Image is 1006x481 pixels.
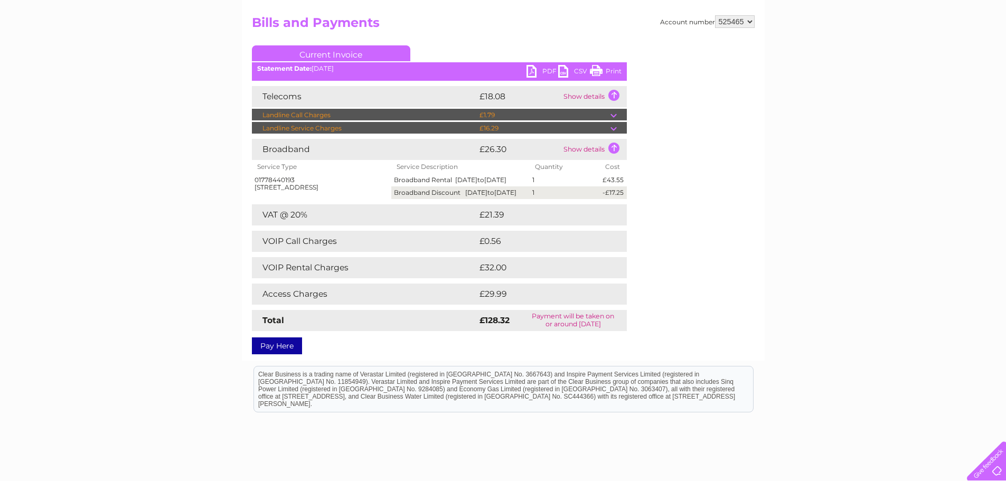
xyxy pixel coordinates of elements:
[262,315,284,325] strong: Total
[477,176,484,184] span: to
[252,45,410,61] a: Current Invoice
[526,65,558,80] a: PDF
[252,122,477,135] td: Landline Service Charges
[477,86,561,107] td: £18.08
[477,257,606,278] td: £32.00
[252,109,477,121] td: Landline Call Charges
[558,65,590,80] a: CSV
[561,139,627,160] td: Show details
[876,45,908,53] a: Telecoms
[600,174,626,186] td: £43.55
[391,174,530,186] td: Broadband Rental [DATE] [DATE]
[252,65,627,72] div: [DATE]
[590,65,622,80] a: Print
[477,109,610,121] td: £1.79
[820,45,840,53] a: Water
[477,122,610,135] td: £16.29
[530,186,600,199] td: 1
[257,64,312,72] b: Statement Date:
[391,160,530,174] th: Service Description
[254,6,753,51] div: Clear Business is a trading name of Verastar Limited (registered in [GEOGRAPHIC_DATA] No. 3667643...
[480,315,510,325] strong: £128.32
[252,86,477,107] td: Telecoms
[252,139,477,160] td: Broadband
[252,337,302,354] a: Pay Here
[252,160,392,174] th: Service Type
[530,174,600,186] td: 1
[252,231,477,252] td: VOIP Call Charges
[477,204,605,225] td: £21.39
[477,284,606,305] td: £29.99
[477,231,602,252] td: £0.56
[391,186,530,199] td: Broadband Discount [DATE] [DATE]
[807,5,880,18] a: 0333 014 3131
[936,45,962,53] a: Contact
[252,15,755,35] h2: Bills and Payments
[530,160,600,174] th: Quantity
[477,139,561,160] td: £26.30
[35,27,89,60] img: logo.png
[255,176,389,191] div: 01778440193 [STREET_ADDRESS]
[252,257,477,278] td: VOIP Rental Charges
[914,45,929,53] a: Blog
[600,186,626,199] td: -£17.25
[487,188,494,196] span: to
[847,45,870,53] a: Energy
[600,160,626,174] th: Cost
[971,45,996,53] a: Log out
[252,284,477,305] td: Access Charges
[252,204,477,225] td: VAT @ 20%
[660,15,755,28] div: Account number
[561,86,627,107] td: Show details
[520,310,626,331] td: Payment will be taken on or around [DATE]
